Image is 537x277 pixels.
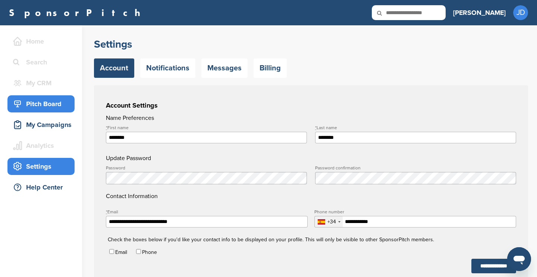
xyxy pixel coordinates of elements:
a: [PERSON_NAME] [453,4,506,21]
a: Pitch Board [7,95,75,112]
a: SponsorPitch [9,8,145,17]
a: My CRM [7,74,75,92]
h2: Settings [94,38,528,51]
label: Email [106,210,308,214]
div: Selected country [315,216,343,227]
a: Help Center [7,179,75,196]
abbr: required [106,125,107,130]
a: Messages [201,58,248,78]
a: Notifications [140,58,195,78]
abbr: required [106,209,107,214]
h3: [PERSON_NAME] [453,7,506,18]
h4: Name Preferences [106,114,516,122]
a: Analytics [7,137,75,154]
a: Search [7,54,75,71]
label: Email [115,249,127,255]
h4: Contact Information [106,166,516,201]
a: Account [94,58,134,78]
div: +34 [327,219,336,225]
h3: Account Settings [106,100,516,111]
div: My CRM [11,76,75,90]
div: Home [11,35,75,48]
div: Analytics [11,139,75,152]
div: Search [11,55,75,69]
abbr: required [315,125,317,130]
a: Billing [254,58,287,78]
a: Home [7,33,75,50]
a: Settings [7,158,75,175]
label: Phone [142,249,157,255]
h4: Update Password [106,154,516,163]
label: Password confirmation [315,166,516,170]
span: JD [513,5,528,20]
a: My Campaigns [7,116,75,133]
label: Password [106,166,307,170]
iframe: Botón para iniciar la ventana de mensajería [507,247,531,271]
div: Pitch Board [11,97,75,111]
label: First name [106,125,307,130]
div: My Campaigns [11,118,75,131]
label: Last name [315,125,516,130]
div: Help Center [11,181,75,194]
div: Settings [11,160,75,173]
label: Phone number [314,210,516,214]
